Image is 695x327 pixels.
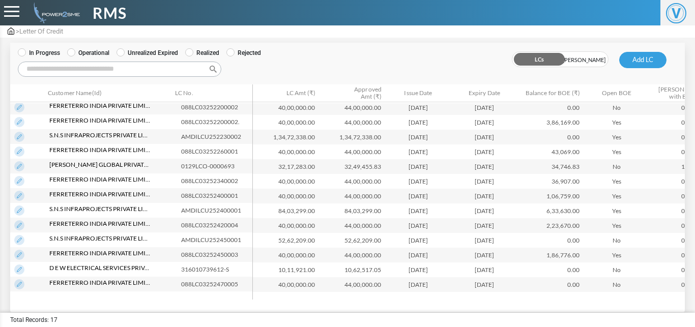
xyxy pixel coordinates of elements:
[385,115,451,130] td: [DATE]
[517,189,584,203] td: 1,06,759.00
[253,100,319,115] td: 40,00,000.00
[319,159,385,174] td: 32,49,455.83
[253,277,319,292] td: 40,00,000.00
[584,84,650,102] th: Open BOE: activate to sort column ascending
[619,52,667,68] button: Add LC
[14,279,24,289] img: View LC
[177,173,262,188] td: 088LC03252340002
[517,262,584,277] td: 0.00
[385,100,451,115] td: [DATE]
[517,144,584,159] td: 43,069.00
[451,130,517,144] td: [DATE]
[44,84,171,102] th: Customer Name(Id): activate to sort column ascending
[49,116,151,125] span: Ferreterro India Private Limited (ACC0005516)
[49,190,151,199] span: Ferreterro India Private Limited (ACC0005516)
[584,203,650,218] td: Yes
[451,233,517,248] td: [DATE]
[584,233,650,248] td: No
[451,262,517,277] td: [DATE]
[584,159,650,174] td: No
[517,218,584,233] td: 2,23,670.00
[177,203,262,218] td: AMDILCU252400001
[385,262,451,277] td: [DATE]
[319,218,385,233] td: 44,00,000.00
[14,264,24,275] img: View LC
[253,159,319,174] td: 32,17,283.00
[451,100,517,115] td: [DATE]
[385,218,451,233] td: [DATE]
[253,218,319,233] td: 40,00,000.00
[253,248,319,262] td: 40,00,000.00
[14,220,24,230] img: View LC
[253,84,319,102] th: LC Amt (₹): activate to sort column ascending
[49,145,151,155] span: Ferreterro India Private Limited (ACC0005516)
[319,233,385,248] td: 52,62,209.00
[253,262,319,277] td: 10,11,921.00
[253,189,319,203] td: 40,00,000.00
[177,277,262,291] td: 088LC03252470005
[319,84,385,102] th: Approved Amt (₹) : activate to sort column ascending
[177,144,262,159] td: 088LC03252260001
[177,218,262,232] td: 088LC03252420004
[49,278,151,287] span: Ferreterro India Private Limited (ACC0005516)
[177,188,262,203] td: 088LC03252400001
[171,84,253,102] th: LC No.: activate to sort column ascending
[385,174,451,189] td: [DATE]
[49,160,151,169] span: [PERSON_NAME] Global Private Limited (ACC5613989)
[319,262,385,277] td: 10,62,517.05
[49,219,151,228] span: Ferreterro India Private Limited (ACC0005516)
[319,100,385,115] td: 44,00,000.00
[319,189,385,203] td: 44,00,000.00
[30,3,80,23] img: admin
[319,115,385,130] td: 44,00,000.00
[49,234,151,243] span: S.n.s Infraprojects Private Limited (ACC0330207)
[177,247,262,262] td: 088LC03252450003
[385,189,451,203] td: [DATE]
[14,176,24,186] img: View LC
[584,130,650,144] td: Yes
[14,102,24,112] img: View LC
[14,235,24,245] img: View LC
[319,174,385,189] td: 44,00,000.00
[385,233,451,248] td: [DATE]
[319,144,385,159] td: 44,00,000.00
[177,159,262,173] td: 0129LCO-0000693
[19,27,63,35] span: Letter Of Credit
[177,232,262,247] td: AMDILCU252450001
[49,249,151,258] span: Ferreterro India Private Limited (ACC0005516)
[177,262,262,277] td: 316010739612-S
[385,277,451,292] td: [DATE]
[451,144,517,159] td: [DATE]
[319,130,385,144] td: 1,34,72,338.00
[517,277,584,292] td: 0.00
[517,248,584,262] td: 1,86,776.00
[14,191,24,201] img: View LC
[18,62,221,77] input: Search:
[8,27,14,35] img: admin
[451,189,517,203] td: [DATE]
[451,115,517,130] td: [DATE]
[49,204,151,214] span: S.n.s Infraprojects Private Limited (ACC0330207)
[319,248,385,262] td: 44,00,000.00
[512,52,560,68] span: LCs
[584,144,650,159] td: Yes
[517,84,584,102] th: Balance for BOE (₹): activate to sort column ascending
[666,3,686,23] span: V
[584,115,650,130] td: Yes
[14,250,24,260] img: View LC
[385,130,451,144] td: [DATE]
[584,248,650,262] td: Yes
[226,48,261,57] label: Rejected
[517,233,584,248] td: 0.00
[385,203,451,218] td: [DATE]
[49,131,151,140] span: S.n.s Infraprojects Private Limited (ACC0330207)
[560,52,608,68] span: [PERSON_NAME]
[10,84,44,102] th: &nbsp;: activate to sort column descending
[584,174,650,189] td: Yes
[10,315,57,324] span: Total Records: 17
[67,48,109,57] label: Operational
[451,174,517,189] td: [DATE]
[584,218,650,233] td: Yes
[451,84,517,102] th: Expiry Date: activate to sort column ascending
